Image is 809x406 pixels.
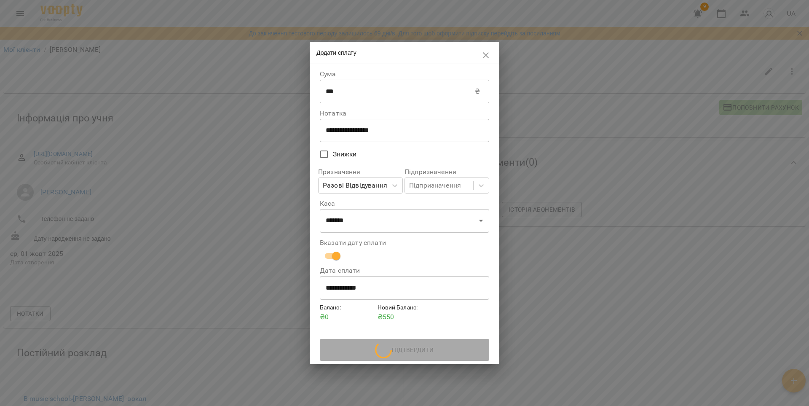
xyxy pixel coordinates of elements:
[409,180,461,191] div: Підпризначення
[320,200,489,207] label: Каса
[316,49,356,56] span: Додати сплату
[378,312,432,322] p: ₴ 550
[320,312,374,322] p: ₴ 0
[323,180,387,191] div: Разові Відвідування
[320,71,489,78] label: Сума
[320,110,489,117] label: Нотатка
[320,303,374,312] h6: Баланс :
[333,149,357,159] span: Знижки
[320,267,489,274] label: Дата сплати
[320,239,489,246] label: Вказати дату сплати
[404,169,489,175] label: Підпризначення
[318,169,403,175] label: Призначення
[475,86,480,97] p: ₴
[378,303,432,312] h6: Новий Баланс :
